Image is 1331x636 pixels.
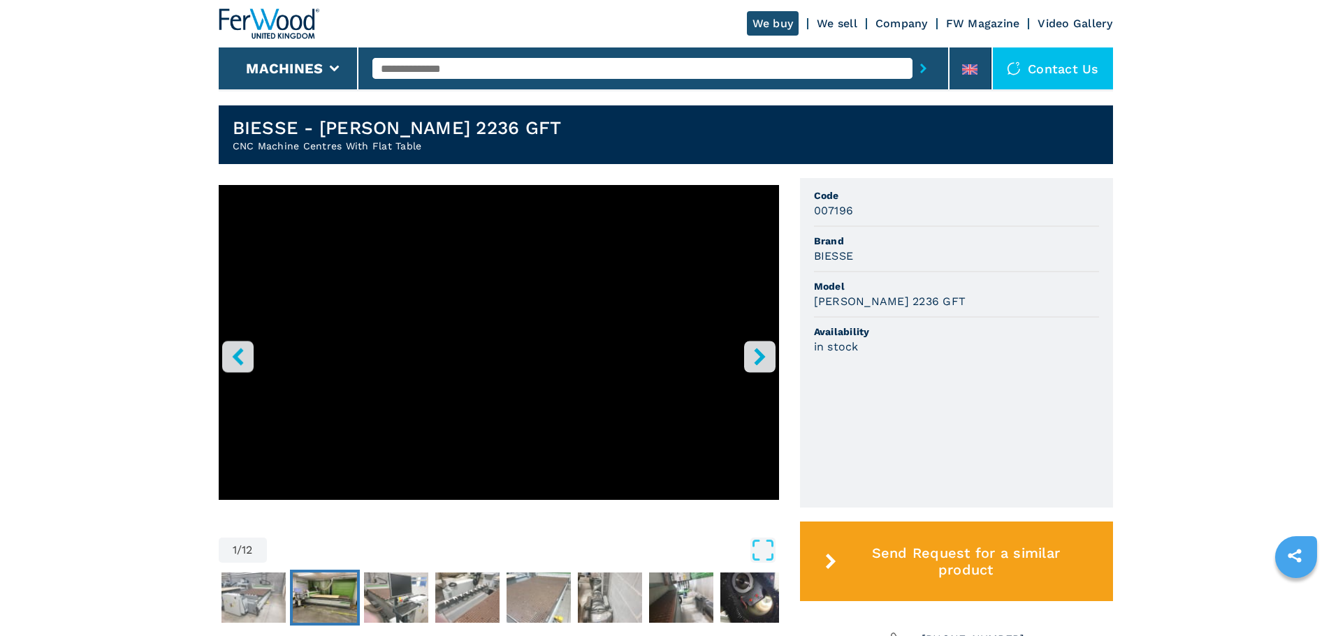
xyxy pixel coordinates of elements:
[1277,538,1312,573] a: sharethis
[219,185,779,500] iframe: Centro di lavoro con piano NESTING in azione - BIESSE KLEVER 2236 GFT - Ferwoodgroup - 007196
[219,8,319,39] img: Ferwood
[800,522,1113,601] button: Send Request for a similar product
[575,570,645,626] button: Go to Slide 7
[504,570,574,626] button: Go to Slide 6
[233,545,237,556] span: 1
[219,185,779,524] div: Go to Slide 1
[814,234,1099,248] span: Brand
[993,47,1113,89] div: Contact us
[646,570,716,626] button: Go to Slide 8
[293,572,357,623] img: c658d993e84f4916d03a7a9dece16307
[814,293,966,309] h3: [PERSON_NAME] 2236 GFT
[817,17,857,30] a: We sell
[1007,61,1021,75] img: Contact us
[364,572,428,623] img: 7835cb64322e20c56b566c27ccab578a
[814,248,854,264] h3: BIESSE
[233,117,562,139] h1: BIESSE - [PERSON_NAME] 2236 GFT
[1038,17,1112,30] a: Video Gallery
[578,572,642,623] img: d984faa5fee51fa4da8fa74927ff3e99
[649,572,713,623] img: 8f122668b9e73b4f2267e316f0002abb
[814,202,854,219] h3: 007196
[361,570,431,626] button: Go to Slide 4
[270,538,776,563] button: Open Fullscreen
[222,341,254,372] button: left-button
[435,572,500,623] img: 64604629487c99788e23a32ff3b36ef0
[432,570,502,626] button: Go to Slide 5
[814,188,1099,202] span: Code
[219,570,289,626] button: Go to Slide 2
[233,139,562,153] h2: CNC Machine Centres With Flat Table
[814,325,1099,339] span: Availability
[912,52,934,84] button: submit-button
[946,17,1020,30] a: FW Magazine
[507,572,571,623] img: 6f014967667de3722f81d4aa345da13b
[242,545,253,556] span: 12
[814,279,1099,293] span: Model
[718,570,787,626] button: Go to Slide 9
[875,17,928,30] a: Company
[720,572,785,623] img: 621ba5e2da2e9391274be75654a1fefc
[219,570,779,626] nav: Thumbnail Navigation
[246,60,323,77] button: Machines
[747,11,799,36] a: We buy
[290,570,360,626] button: Go to Slide 3
[842,545,1089,578] span: Send Request for a similar product
[221,572,286,623] img: aa8666ad991b696189dc129c13208cfa
[237,545,242,556] span: /
[1272,573,1321,626] iframe: Chat
[814,339,859,355] h3: in stock
[744,341,776,372] button: right-button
